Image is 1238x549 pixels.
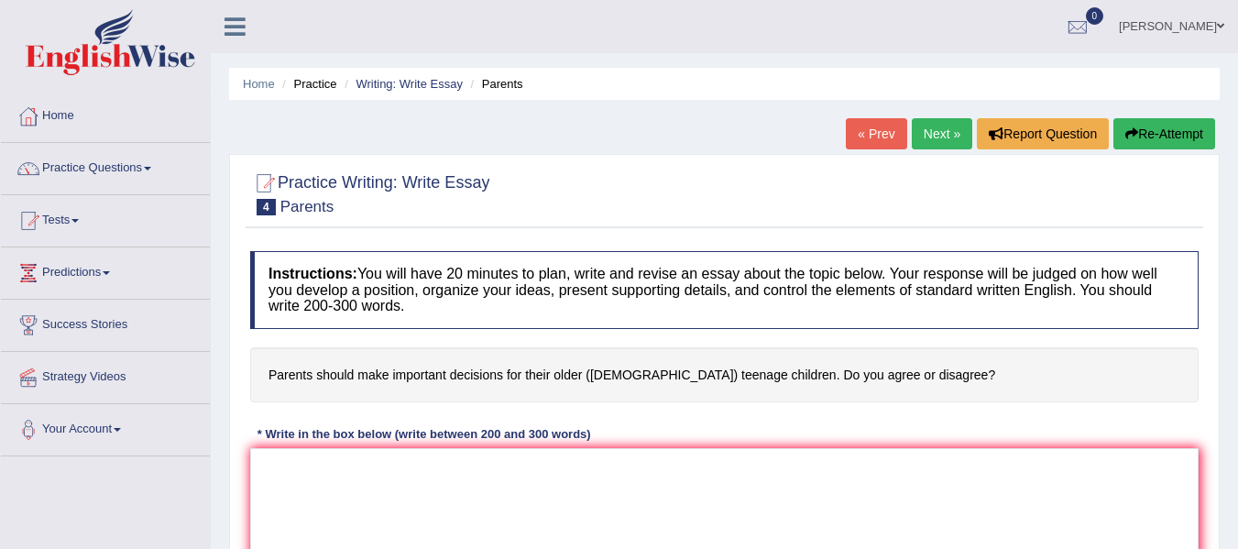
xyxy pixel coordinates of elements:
[1,300,210,346] a: Success Stories
[466,75,523,93] li: Parents
[977,118,1109,149] button: Report Question
[1,195,210,241] a: Tests
[356,77,463,91] a: Writing: Write Essay
[250,425,597,443] div: * Write in the box below (write between 200 and 300 words)
[1,143,210,189] a: Practice Questions
[1,352,210,398] a: Strategy Videos
[250,347,1199,403] h4: Parents should make important decisions for their older ([DEMOGRAPHIC_DATA]) teenage children. Do...
[1,404,210,450] a: Your Account
[1113,118,1215,149] button: Re-Attempt
[1,91,210,137] a: Home
[846,118,906,149] a: « Prev
[257,199,276,215] span: 4
[268,266,357,281] b: Instructions:
[1086,7,1104,25] span: 0
[250,170,489,215] h2: Practice Writing: Write Essay
[1,247,210,293] a: Predictions
[280,198,334,215] small: Parents
[243,77,275,91] a: Home
[912,118,972,149] a: Next »
[250,251,1199,329] h4: You will have 20 minutes to plan, write and revise an essay about the topic below. Your response ...
[278,75,336,93] li: Practice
